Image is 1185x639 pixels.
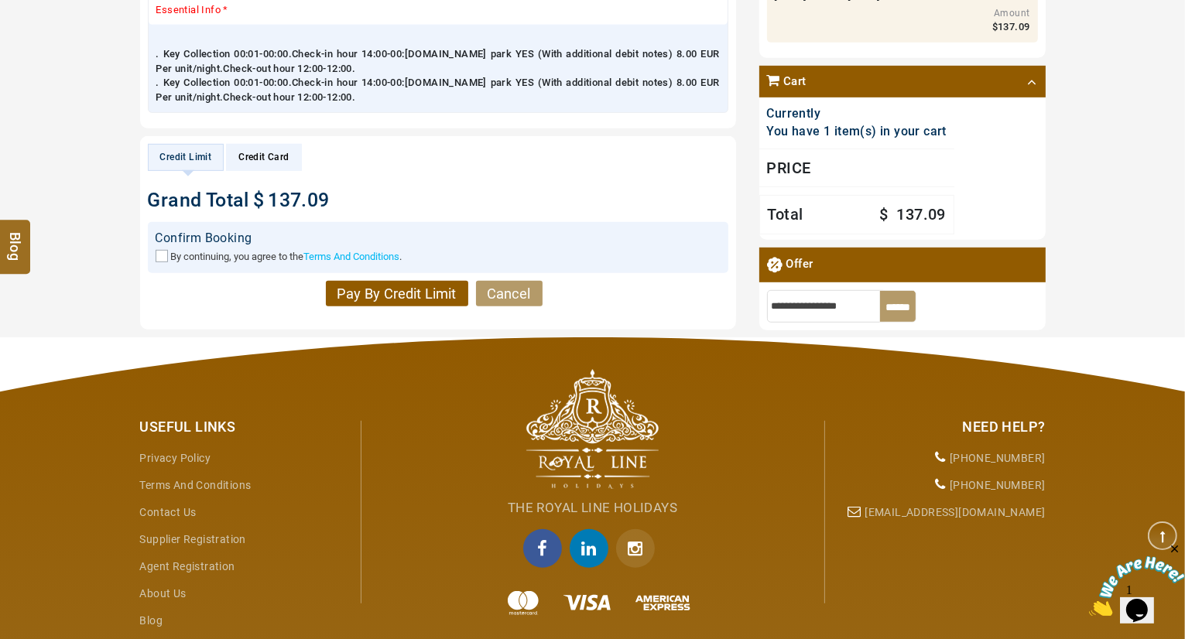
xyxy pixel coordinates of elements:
[140,614,163,627] a: Blog
[140,587,187,600] a: About Us
[488,285,531,302] span: Cancel
[268,189,329,211] span: 137.09
[786,255,813,274] span: Offer
[767,106,947,138] span: Currently You have 1 item(s) in your cart
[998,21,1029,32] span: 137.09
[253,189,264,211] span: $
[140,417,349,437] div: Useful Links
[171,251,304,262] span: By continuing, you agree to the
[526,369,659,489] img: The Royal Line Holidays
[160,152,212,162] span: Credit Limit
[616,529,663,568] a: Instagram
[140,479,252,491] a: Terms and Conditions
[140,452,211,464] a: Privacy Policy
[140,560,235,572] a: Agent Registration
[6,6,12,19] span: 1
[783,73,807,89] span: Cart
[140,506,197,518] a: Contact Us
[837,472,1046,499] li: [PHONE_NUMBER]
[5,232,26,245] span: Blog
[508,500,677,515] span: The Royal Line Holidays
[992,21,998,32] span: $
[140,533,246,545] a: Supplier Registration
[326,281,468,307] a: Pay By Credit Limit
[171,251,402,262] label: .
[226,144,301,171] li: Credit Card
[837,445,1046,472] li: [PHONE_NUMBER]
[476,281,543,307] a: Cancel
[148,189,249,211] span: Grand Total
[156,230,721,248] div: Confirm Booking
[837,417,1046,437] div: Need Help?
[523,529,570,568] a: facebook
[879,205,888,224] span: $
[897,205,946,224] span: 137.09
[953,7,1030,20] div: Amount
[304,251,400,262] a: Terms And Conditions
[759,149,954,188] div: Price
[1089,542,1185,616] iframe: chat widget
[570,529,616,568] a: linkedin
[865,506,1045,518] a: [EMAIL_ADDRESS][DOMAIN_NAME]
[768,203,803,226] span: Total
[156,32,720,104] span: . Key Collection 00:01-00:00.Check-in hour 14:00-00:[DOMAIN_NAME] park YES (With additional debit...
